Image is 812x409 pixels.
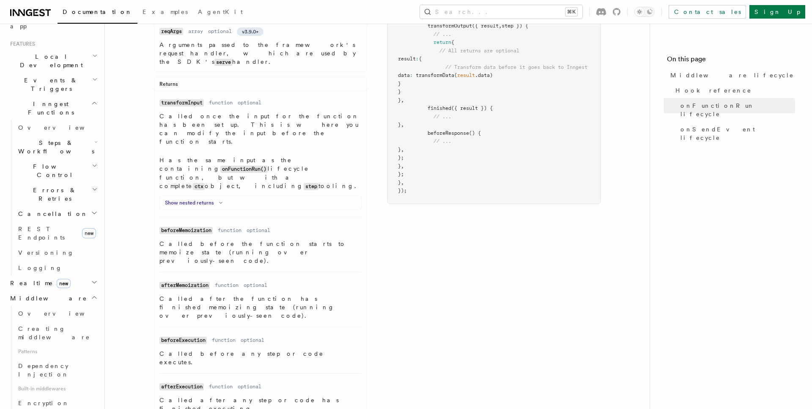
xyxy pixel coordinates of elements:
span: ({ result }) { [451,105,493,111]
div: Returns [154,81,367,91]
code: afterExecution [159,383,204,390]
span: Dependency Injection [18,363,69,378]
span: () { [469,130,481,136]
dd: function [209,383,233,390]
span: Realtime [7,279,71,287]
kbd: ⌘K [565,8,577,16]
code: beforeMemoization [159,227,213,234]
span: , [401,180,404,185]
span: : [416,56,419,62]
span: // Transform data before it goes back to Inngest [445,64,587,70]
span: finished [428,105,451,111]
p: Arguments passed to the framework's request handler, which are used by the SDK's handler. [159,41,362,66]
span: } [398,97,401,103]
span: Steps & Workflows [15,139,94,155]
dd: optional [238,99,261,106]
p: Has the same input as the containing lifecycle function, but with a complete object, including to... [159,156,362,191]
span: Hook reference [675,86,752,95]
button: Events & Triggers [7,73,99,96]
button: Local Development [7,49,99,73]
a: AgentKit [193,3,248,23]
span: , [499,23,502,29]
span: Local Development [7,52,92,69]
a: REST Endpointsnew [15,221,99,245]
dd: optional [208,28,232,35]
a: Contact sales [669,5,746,19]
span: , [401,122,404,128]
span: new [57,279,71,288]
span: // All returns are optional [439,48,519,54]
span: // ... [433,114,451,120]
span: Inngest Functions [7,100,91,117]
p: Called once the input for the function has been set up. This is where you can modify the input be... [159,112,362,146]
a: Overview [15,120,99,135]
span: AgentKit [198,8,243,15]
span: // ... [433,31,451,37]
code: afterMemoization [159,282,210,289]
a: Overview [15,306,99,321]
span: ({ result [472,23,499,29]
dd: optional [238,383,261,390]
span: Overview [18,310,105,317]
span: onFunctionRun lifecycle [680,101,795,118]
button: Realtimenew [7,275,99,291]
button: Cancellation [15,206,99,221]
span: .data) [475,72,493,78]
span: ( [454,72,457,78]
span: data [398,72,410,78]
span: } [398,180,401,185]
div: Inngest Functions [7,120,99,275]
dd: function [209,99,233,106]
code: reqArgs [159,28,183,35]
span: , [401,147,404,153]
span: Patterns [15,345,99,358]
button: Middleware [7,291,99,306]
dd: optional [244,282,267,289]
button: Search...⌘K [420,5,582,19]
span: Documentation [63,8,132,15]
dd: function [215,282,239,289]
span: } [398,122,401,128]
h4: On this page [667,54,795,68]
p: Called before any step or code executes. [159,349,362,366]
span: step }) { [502,23,528,29]
a: Hook reference [672,83,795,98]
span: } [398,147,401,153]
button: Flow Control [15,159,99,183]
span: Events & Triggers [7,76,92,93]
code: beforeExecution [159,337,207,344]
span: Middleware [7,294,87,303]
a: Middleware lifecycle [667,68,795,83]
span: Cancellation [15,210,88,218]
dd: function [212,337,236,344]
dd: optional [241,337,264,344]
span: beforeResponse [428,130,469,136]
span: } [398,163,401,169]
code: onFunctionRun() [220,166,268,173]
span: result [398,56,416,62]
a: Dependency Injection [15,358,99,382]
a: Versioning [15,245,99,260]
a: Creating middleware [15,321,99,345]
span: Built-in middlewares [15,382,99,395]
span: new [82,228,96,238]
span: }; [398,155,404,161]
code: serve [214,59,232,66]
button: Show nested returns [165,199,226,206]
span: onSendEvent lifecycle [680,125,795,142]
code: ctx [193,183,205,190]
span: v3.9.0+ [242,28,258,35]
span: { [451,39,454,45]
button: Toggle dark mode [634,7,655,17]
span: { [419,56,422,62]
a: Sign Up [749,5,805,19]
a: Documentation [58,3,137,24]
span: } [398,89,401,95]
dd: function [218,227,241,234]
span: return [433,39,451,45]
span: Middleware lifecycle [670,71,794,79]
span: Errors & Retries [15,186,92,203]
span: // ... [433,138,451,144]
span: Flow Control [15,162,92,179]
span: }); [398,188,407,194]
